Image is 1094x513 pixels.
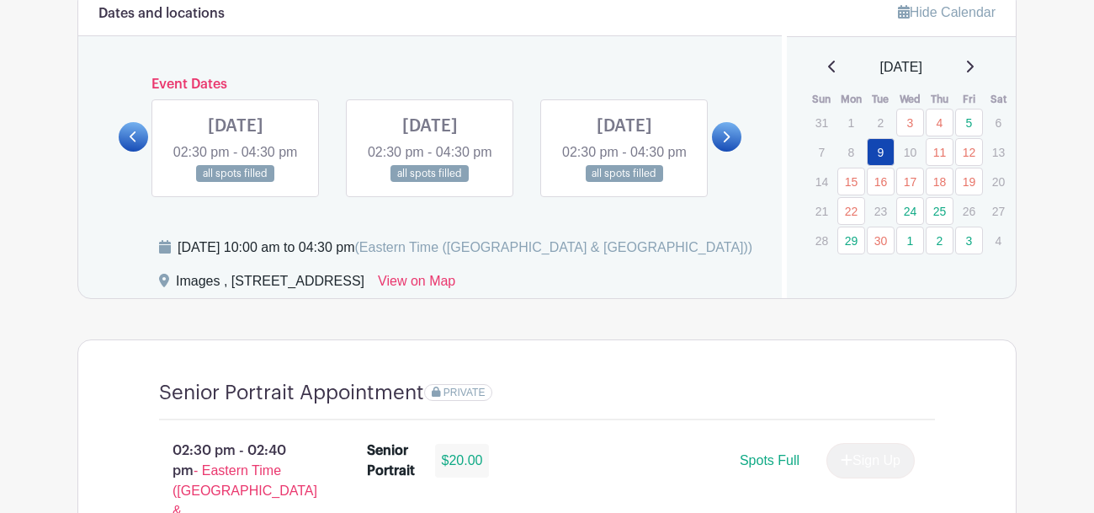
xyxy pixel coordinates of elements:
[954,91,984,108] th: Fri
[955,198,983,224] p: 26
[836,91,866,108] th: Mon
[985,198,1012,224] p: 27
[925,91,954,108] th: Thu
[435,444,490,478] div: $20.00
[98,6,225,22] h6: Dates and locations
[955,109,983,136] a: 5
[955,168,983,195] a: 19
[985,110,1012,136] p: 6
[176,271,364,298] div: Images , [STREET_ADDRESS]
[896,139,924,165] p: 10
[955,138,983,166] a: 12
[926,227,953,254] a: 2
[354,240,752,254] span: (Eastern Time ([GEOGRAPHIC_DATA] & [GEOGRAPHIC_DATA]))
[955,227,983,254] a: 3
[985,139,1012,165] p: 13
[896,109,924,136] a: 3
[926,138,953,166] a: 11
[837,227,865,254] a: 29
[148,77,712,93] h6: Event Dates
[837,139,865,165] p: 8
[443,387,486,398] span: PRIVATE
[926,109,953,136] a: 4
[378,271,455,298] a: View on Map
[866,91,895,108] th: Tue
[896,227,924,254] a: 1
[926,197,953,225] a: 25
[867,168,895,195] a: 16
[837,168,865,195] a: 15
[867,110,895,136] p: 2
[740,453,799,468] span: Spots Full
[837,110,865,136] p: 1
[808,168,836,195] p: 14
[867,227,895,254] a: 30
[178,238,752,258] div: [DATE] 10:00 am to 04:30 pm
[367,441,415,481] div: Senior Portrait
[896,168,924,195] a: 17
[867,138,895,166] a: 9
[837,197,865,225] a: 22
[984,91,1013,108] th: Sat
[895,91,925,108] th: Wed
[898,5,996,19] a: Hide Calendar
[159,381,424,405] h4: Senior Portrait Appointment
[867,198,895,224] p: 23
[896,197,924,225] a: 24
[807,91,836,108] th: Sun
[808,227,836,254] p: 28
[880,57,922,77] span: [DATE]
[926,168,953,195] a: 18
[808,110,836,136] p: 31
[985,168,1012,195] p: 20
[808,139,836,165] p: 7
[808,198,836,224] p: 21
[985,227,1012,254] p: 4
